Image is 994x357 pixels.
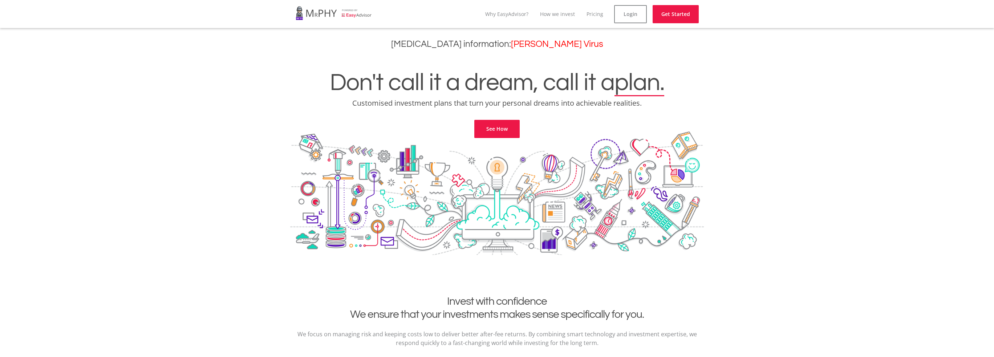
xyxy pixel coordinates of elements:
[511,40,603,49] a: [PERSON_NAME] Virus
[296,330,699,347] p: We focus on managing risk and keeping costs low to deliver better after-fee returns. By combining...
[614,5,647,23] a: Login
[587,11,603,17] a: Pricing
[474,120,520,138] a: See How
[5,70,989,95] h1: Don't call it a dream, call it a
[540,11,575,17] a: How we invest
[614,70,664,95] span: plan.
[653,5,699,23] a: Get Started
[485,11,528,17] a: Why EasyAdvisor?
[5,98,989,108] p: Customised investment plans that turn your personal dreams into achievable realities.
[5,39,989,49] h3: [MEDICAL_DATA] information:
[296,295,699,321] h2: Invest with confidence We ensure that your investments makes sense specifically for you.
